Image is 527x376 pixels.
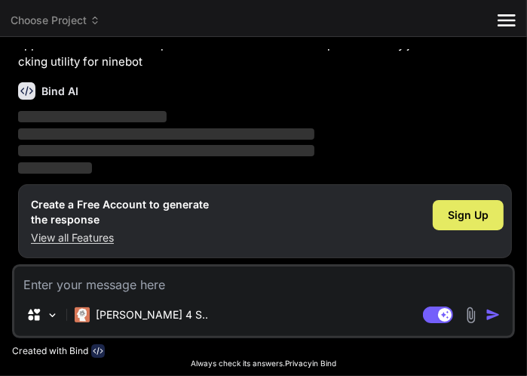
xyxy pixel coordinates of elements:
[96,307,208,322] p: [PERSON_NAME] 4 S..
[18,111,167,122] span: ‌
[91,344,105,358] img: bind-logo
[12,345,88,357] p: Created with Bind
[18,128,314,140] span: ‌
[11,13,100,28] span: Choose Project
[18,162,92,174] span: ‌
[41,84,78,99] h6: Bind AI
[486,307,501,322] img: icon
[75,307,90,322] img: Claude 4 Sonnet
[31,230,209,245] p: View all Features
[462,307,480,324] img: attachment
[31,197,209,227] h1: Create a Free Account to generate the response
[12,358,515,369] p: Always check its answers. in Bind
[18,145,314,156] span: ‌
[448,208,489,223] span: Sign Up
[46,309,59,322] img: Pick Models
[18,36,512,70] p: app to connect to ebike super 73 read firmware save dump write modify just like scooter hacking u...
[285,359,312,368] span: Privacy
